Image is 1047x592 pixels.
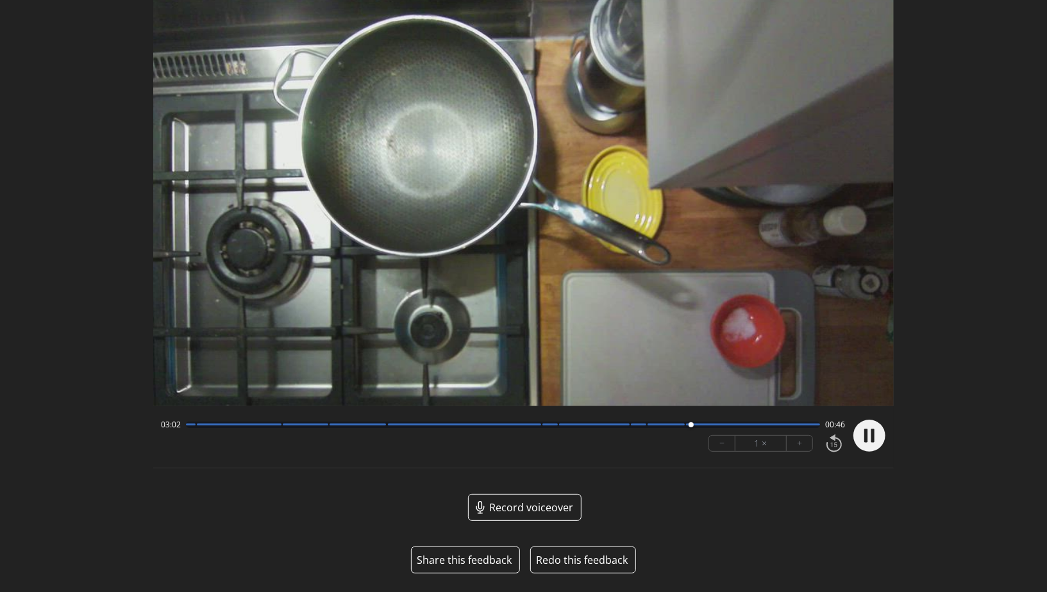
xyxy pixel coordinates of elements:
[735,436,787,451] div: 1 ×
[530,547,636,573] button: Redo this feedback
[787,436,812,451] button: +
[709,436,735,451] button: −
[161,420,181,430] span: 03:02
[825,420,845,430] span: 00:46
[468,494,582,521] a: Record voiceover
[417,552,512,568] button: Share this feedback
[489,500,573,515] span: Record voiceover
